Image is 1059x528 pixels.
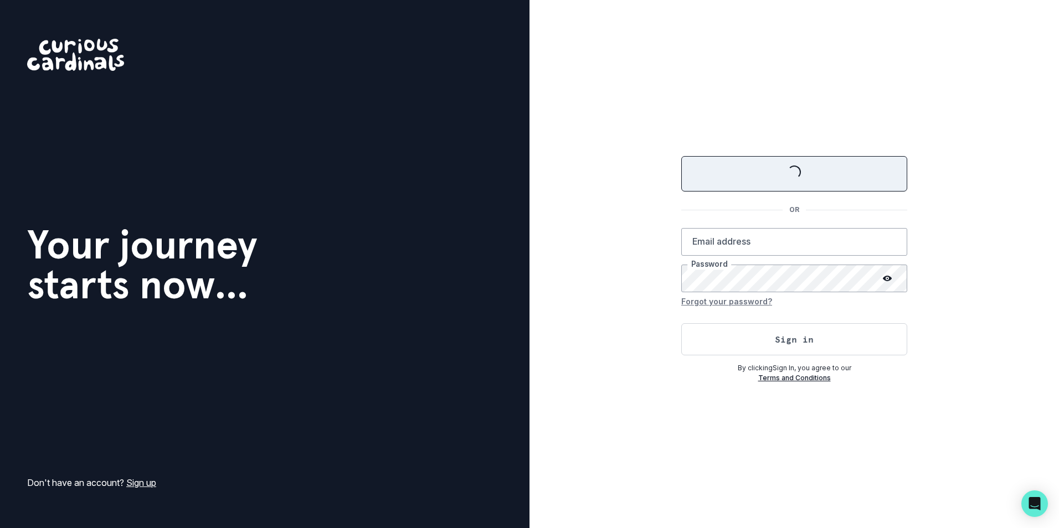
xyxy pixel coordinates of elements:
[1021,490,1048,517] div: Open Intercom Messenger
[27,39,124,71] img: Curious Cardinals Logo
[681,363,907,373] p: By clicking Sign In , you agree to our
[126,477,156,488] a: Sign up
[758,374,831,382] a: Terms and Conditions
[27,225,258,304] h1: Your journey starts now...
[681,292,772,310] button: Forgot your password?
[681,156,907,191] button: Sign in with Google (GSuite)
[27,476,156,489] p: Don't have an account?
[783,205,806,215] p: OR
[681,323,907,355] button: Sign in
